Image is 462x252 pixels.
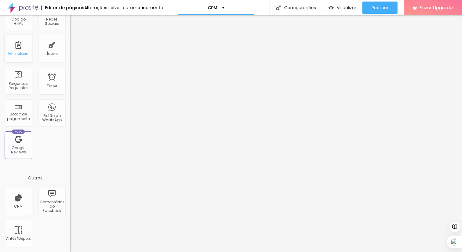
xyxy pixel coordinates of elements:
img: view-1.svg [328,5,334,10]
div: Botão de pagamento [6,112,30,121]
div: Timer [47,84,57,88]
div: Editor de páginas [41,6,84,10]
div: Código HTML [6,17,30,26]
span: Fazer Upgrade [420,5,453,10]
div: CRM [14,204,23,209]
div: Comentários do Facebook [40,200,64,213]
div: Google Reviews [6,146,30,155]
img: Icone [276,5,281,10]
span: Visualizar [337,5,356,10]
div: Alterações salvas automaticamente [84,6,163,10]
div: Formulário [8,51,28,56]
p: CPM [208,6,217,10]
div: Novo [12,130,25,134]
div: Ícone [47,51,57,56]
span: Publicar [372,5,388,10]
div: Perguntas frequentes [6,81,30,90]
button: Publicar [362,2,398,14]
iframe: Editor [70,15,462,252]
div: Redes Sociais [40,17,64,26]
div: Antes/Depois [6,236,30,241]
div: Botão do WhatsApp [40,114,64,122]
button: Visualizar [322,2,362,14]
